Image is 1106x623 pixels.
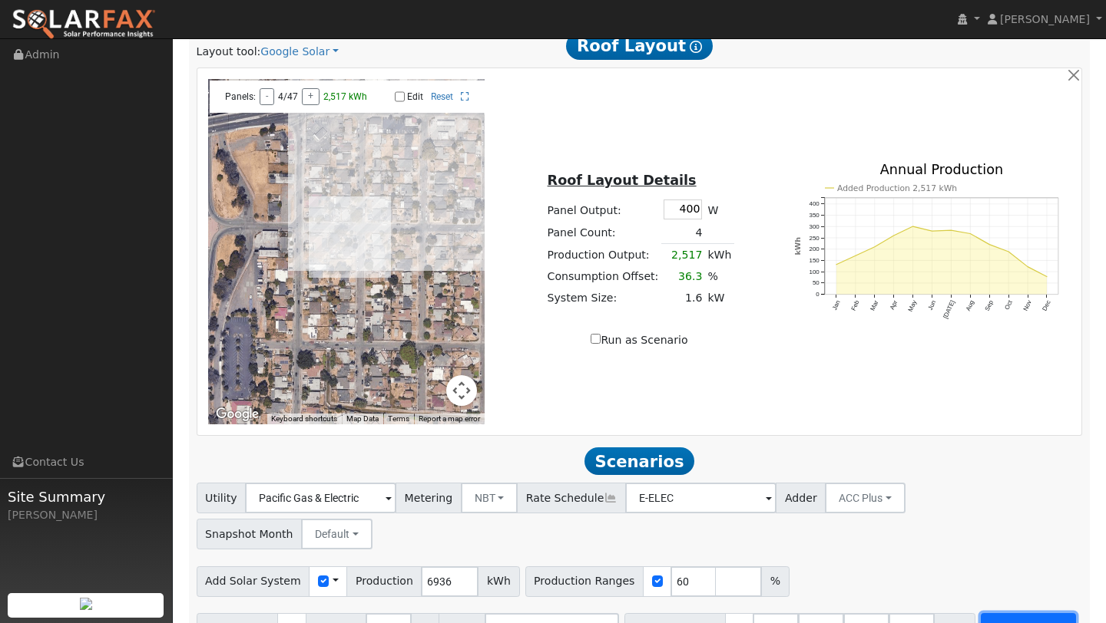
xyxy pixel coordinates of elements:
[197,519,303,549] span: Snapshot Month
[873,246,876,248] circle: onclick=""
[705,288,734,309] td: kW
[346,414,379,424] button: Map Data
[197,566,310,597] span: Add Solar System
[809,223,820,230] text: 300
[584,447,694,475] span: Scenarios
[301,519,373,549] button: Default
[346,566,422,597] span: Production
[8,486,164,507] span: Site Summary
[419,414,480,423] a: Report a map error
[969,232,972,235] circle: onclick=""
[661,244,705,266] td: 2,517
[545,288,661,309] td: System Size:
[927,299,938,311] text: Jun
[1041,299,1052,312] text: Dec
[869,299,880,312] text: Mar
[566,32,713,60] span: Roof Layout
[396,483,462,513] span: Metering
[197,45,261,58] span: Layout tool:
[793,237,802,255] text: kWh
[854,255,856,257] circle: onclick=""
[388,414,409,423] a: Terms (opens in new tab)
[965,299,975,312] text: Aug
[705,265,734,287] td: %
[517,483,626,513] span: Rate Schedule
[705,197,734,222] td: W
[545,222,661,244] td: Panel Count:
[548,173,697,188] u: Roof Layout Details
[809,200,820,207] text: 400
[912,226,914,228] circle: onclick=""
[950,229,952,232] circle: onclick=""
[1008,251,1010,253] circle: onclick=""
[407,91,423,102] label: Edit
[478,566,519,597] span: kWh
[837,183,957,193] text: Added Production 2,517 kWh
[892,235,895,237] circle: onclick=""
[461,483,518,513] button: NBT
[431,91,453,102] a: Reset
[907,299,919,313] text: May
[545,197,661,222] td: Panel Output:
[813,280,820,287] text: 50
[591,332,687,348] label: Run as Scenario
[1022,299,1033,312] text: Nov
[690,41,702,53] i: Show Help
[260,44,339,60] a: Google Solar
[225,91,256,102] span: Panels:
[245,483,396,513] input: Select a Utility
[8,507,164,523] div: [PERSON_NAME]
[1000,13,1090,25] span: [PERSON_NAME]
[323,91,367,102] span: 2,517 kWh
[831,299,842,311] text: Jan
[591,334,601,344] input: Run as Scenario
[776,483,826,513] span: Adder
[545,244,661,266] td: Production Output:
[942,299,957,320] text: [DATE]
[809,235,820,242] text: 250
[705,244,734,266] td: kWh
[850,299,861,312] text: Feb
[984,299,995,312] text: Sep
[816,291,820,298] text: 0
[446,375,477,406] button: Map camera controls
[809,257,820,264] text: 150
[889,299,899,311] text: Apr
[835,263,837,265] circle: onclick=""
[988,243,991,246] circle: onclick=""
[212,404,263,424] a: Open this area in Google Maps (opens a new window)
[809,246,820,252] text: 200
[271,414,337,424] button: Keyboard shortcuts
[825,483,906,513] button: ACC Plus
[661,288,705,309] td: 1.6
[278,91,298,102] span: 4/47
[809,269,820,275] text: 100
[80,598,92,610] img: retrieve
[809,212,820,219] text: 350
[661,222,705,244] td: 4
[302,88,320,105] button: +
[880,162,1004,177] text: Annual Production
[1004,299,1015,311] text: Oct
[931,230,933,232] circle: onclick=""
[461,91,469,102] a: Full Screen
[661,265,705,287] td: 36.3
[761,566,789,597] span: %
[545,265,661,287] td: Consumption Offset:
[1046,275,1048,278] circle: onclick=""
[260,88,274,105] button: -
[197,483,247,513] span: Utility
[625,483,777,513] input: Select a Rate Schedule
[525,566,644,597] span: Production Ranges
[212,404,263,424] img: Google
[1027,265,1029,268] circle: onclick=""
[12,8,156,41] img: SolarFax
